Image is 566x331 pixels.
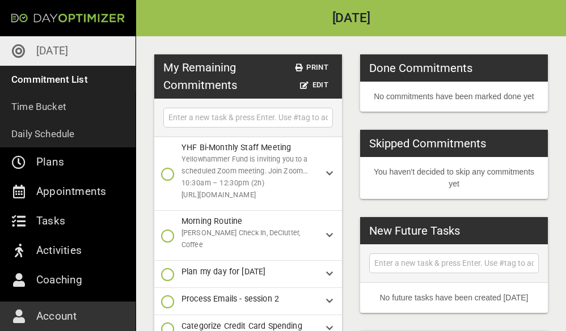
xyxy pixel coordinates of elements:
div: Plan my day for [DATE] [154,261,342,288]
p: Tasks [36,212,65,230]
span: Yellowhammer Fund is inviting you to a scheduled Zoom meeting. Join Zoom Meeting [181,155,308,187]
span: Edit [300,79,328,92]
p: Time Bucket [11,99,66,114]
p: Activities [36,241,82,260]
h3: New Future Tasks [369,222,460,239]
p: Plans [36,153,64,171]
span: YHF Bi-Monthly Staff Meeting [181,143,291,152]
li: You haven't decided to skip any commitments yet [360,157,548,199]
h3: My Remaining Commitments [163,59,272,94]
img: Day Optimizer [11,14,125,23]
h3: Done Commitments [369,60,472,77]
div: YHF Bi-Monthly Staff MeetingYellowhammer Fund is inviting you to a scheduled Zoom meeting. Join Z... [154,137,342,211]
button: Edit [295,77,333,94]
p: Appointments [36,183,106,201]
span: Morning Routine [181,217,242,226]
input: Enter a new task & press Enter. Use #tag to add tags. [372,256,536,270]
p: Help [36,300,60,319]
span: Print [295,61,328,74]
span: [PERSON_NAME] Check In, DeClutter, Coffee [181,228,300,249]
p: Coaching [36,271,83,289]
li: No future tasks have been created [DATE] [360,283,548,313]
p: Daily Schedule [11,126,75,142]
p: [DATE] [36,42,68,60]
span: [URL][DOMAIN_NAME] [181,189,317,201]
p: Account [36,307,77,325]
div: Morning Routine[PERSON_NAME] Check In, DeClutter, Coffee [154,211,342,261]
h3: Skipped Commitments [369,135,486,152]
span: Categorize Credit Card Spending [181,321,302,330]
p: Commitment List [11,71,88,87]
span: Plan my day for [DATE] [181,267,265,276]
button: Print [291,59,333,77]
span: 10:30am – 12:30pm (2h) [181,177,317,189]
div: Process Emails - session 2 [154,288,342,315]
span: Process Emails - session 2 [181,294,279,303]
h2: [DATE] [136,12,566,25]
li: No commitments have been marked done yet [360,82,548,112]
input: Enter a new task & press Enter. Use #tag to add tags. [166,111,330,125]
